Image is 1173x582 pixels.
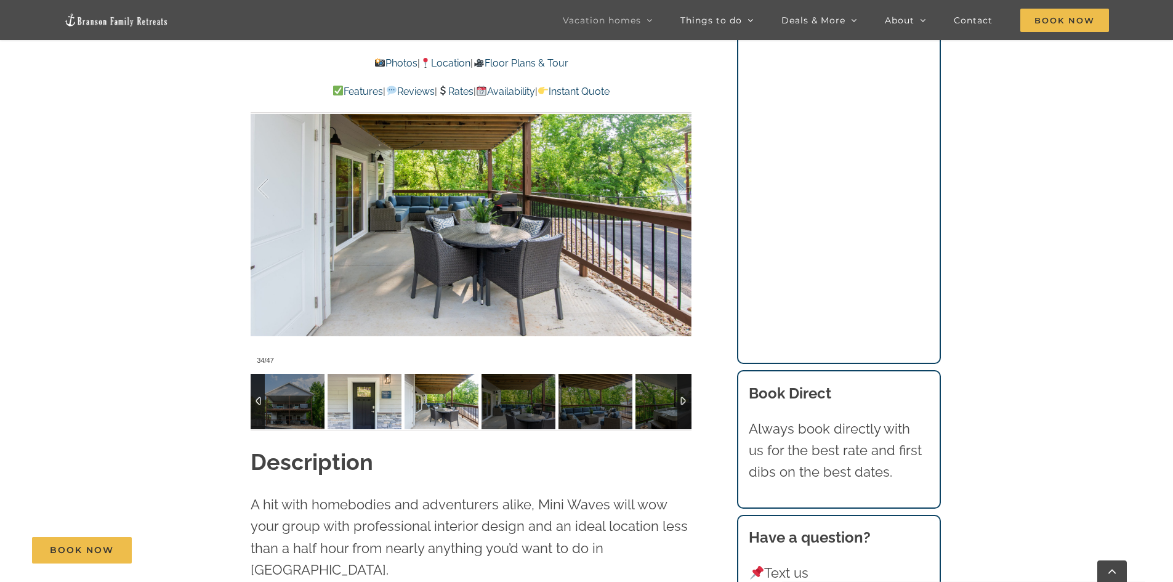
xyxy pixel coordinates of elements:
[474,58,484,68] img: 🎥
[473,57,568,69] a: Floor Plans & Tour
[477,86,486,95] img: 📆
[421,58,430,68] img: 📍
[538,86,548,95] img: 👉
[420,57,470,69] a: Location
[32,537,132,564] a: Book Now
[749,384,831,402] b: Book Direct
[328,374,401,429] img: 01c-Whispering-Waves-lakefront-vacation-home-rental-on-Lake-Taneycomo-1006-scaled.jpg-nggid042617...
[251,374,324,429] img: 01b-Whispering-Waves-lakefront-vacation-home-rental-on-Lake-Taneycomo-1005-scaled.jpg-nggid042615...
[333,86,343,95] img: ✅
[476,86,535,97] a: Availability
[50,545,114,556] span: Book Now
[251,55,691,71] p: | |
[749,528,871,546] strong: Have a question?
[885,16,914,25] span: About
[563,16,641,25] span: Vacation homes
[680,16,742,25] span: Things to do
[635,374,709,429] img: 09-Whispering-Waves-lakefront-vacation-home-rental-on-Lake-Taneycomo-1081-scaled.jpg-nggid042487-...
[1020,9,1109,32] span: Book Now
[64,13,169,27] img: Branson Family Retreats Logo
[538,86,610,97] a: Instant Quote
[749,418,929,483] p: Always book directly with us for the best rate and first dibs on the best dates.
[251,449,373,475] strong: Description
[954,16,993,25] span: Contact
[251,494,691,581] p: A hit with homebodies and adventurers alike, Mini Waves will wow your group with professional int...
[385,86,434,97] a: Reviews
[374,57,417,69] a: Photos
[750,566,764,580] img: 📌
[437,86,474,97] a: Rates
[482,374,555,429] img: 02-Whispering-Waves-lakefront-vacation-home-rental-on-Lake-Taneycomo-1009-scaled.jpg-nggid042620-...
[558,374,632,429] img: 02-Whispering-Waves-lakefront-vacation-home-rental-on-Lake-Taneycomo-1011-scaled.jpg-nggid042622-...
[251,84,691,100] p: | | | |
[387,86,397,95] img: 💬
[405,374,478,429] img: 02-Whispering-Waves-lakefront-vacation-home-rental-on-Lake-Taneycomo-1008-scaled.jpg-nggid042618-...
[375,58,385,68] img: 📸
[438,86,448,95] img: 💲
[333,86,383,97] a: Features
[781,16,845,25] span: Deals & More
